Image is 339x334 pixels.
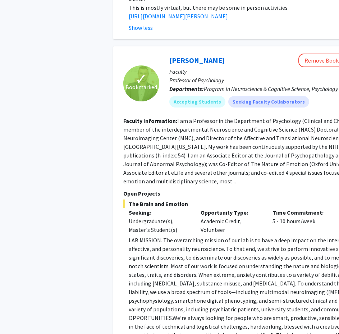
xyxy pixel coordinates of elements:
b: Departments: [169,85,204,92]
b: Faculty Information: [123,117,177,124]
a: [PERSON_NAME] [169,56,225,65]
div: Academic Credit, Volunteer [195,208,267,234]
mat-chip: Accepting Students [169,96,225,107]
p: Seeking: [129,208,190,217]
p: Opportunity Type: [201,208,262,217]
div: Undergraduate(s), Master's Student(s) [129,217,190,234]
div: 5 - 10 hours/week [267,208,339,234]
iframe: Chat [5,302,31,329]
mat-chip: Seeking Faculty Collaborators [228,96,309,107]
span: Bookmarked [125,83,157,91]
button: Show less [129,23,153,32]
span: ✓ [135,76,147,83]
p: Time Commitment: [272,208,334,217]
span: Program in Neuroscience & Cognitive Science, Psychology [204,85,338,92]
a: [URL][DOMAIN_NAME][PERSON_NAME] [129,13,228,20]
